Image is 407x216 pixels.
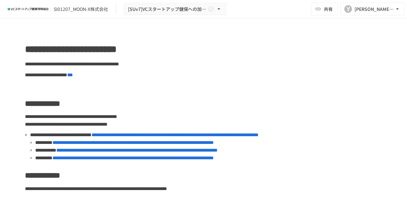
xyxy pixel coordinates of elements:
[340,3,404,15] button: Y[PERSON_NAME][EMAIL_ADDRESS][DOMAIN_NAME]
[128,5,207,13] span: [SUv7]VCスタートアップ健保への加入申請手続き
[355,5,394,13] div: [PERSON_NAME][EMAIL_ADDRESS][DOMAIN_NAME]
[54,6,108,12] div: SI01207_MOON-X株式会社
[344,5,352,13] div: Y
[124,3,226,15] button: [SUv7]VCスタートアップ健保への加入申請手続き
[8,4,49,14] img: ZDfHsVrhrXUoWEWGWYf8C4Fv4dEjYTEDCNvmL73B7ox
[311,3,338,15] button: 共有
[324,5,333,12] span: 共有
